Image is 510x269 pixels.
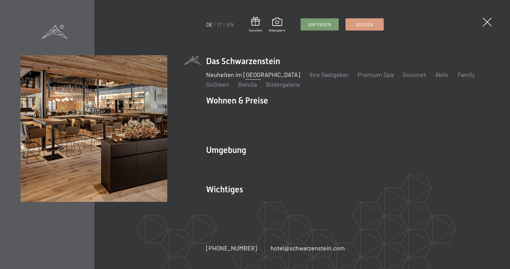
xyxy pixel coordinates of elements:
span: Buchen [356,21,373,28]
span: Gutschein [249,28,262,32]
a: Ihre Gastgeber [309,71,349,78]
a: GoGreen [206,81,229,88]
a: Buchen [346,19,383,30]
a: Bildergalerie [269,18,285,32]
span: Bildergalerie [269,28,285,32]
a: hotel@schwarzenstein.com [271,244,345,252]
a: Gutschein [249,17,262,32]
a: Aktiv [435,71,449,78]
a: Family [458,71,475,78]
a: Neuheiten im [GEOGRAPHIC_DATA] [206,71,300,78]
a: Premium Spa [358,71,394,78]
a: Belvita [238,81,257,88]
a: Bildergalerie [266,81,300,88]
a: Anfragen [301,19,338,30]
a: [PHONE_NUMBER] [206,244,257,252]
a: DE [206,21,213,28]
a: IT [217,21,222,28]
span: Anfragen [308,21,331,28]
a: EN [227,21,234,28]
a: Gourmet [403,71,426,78]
